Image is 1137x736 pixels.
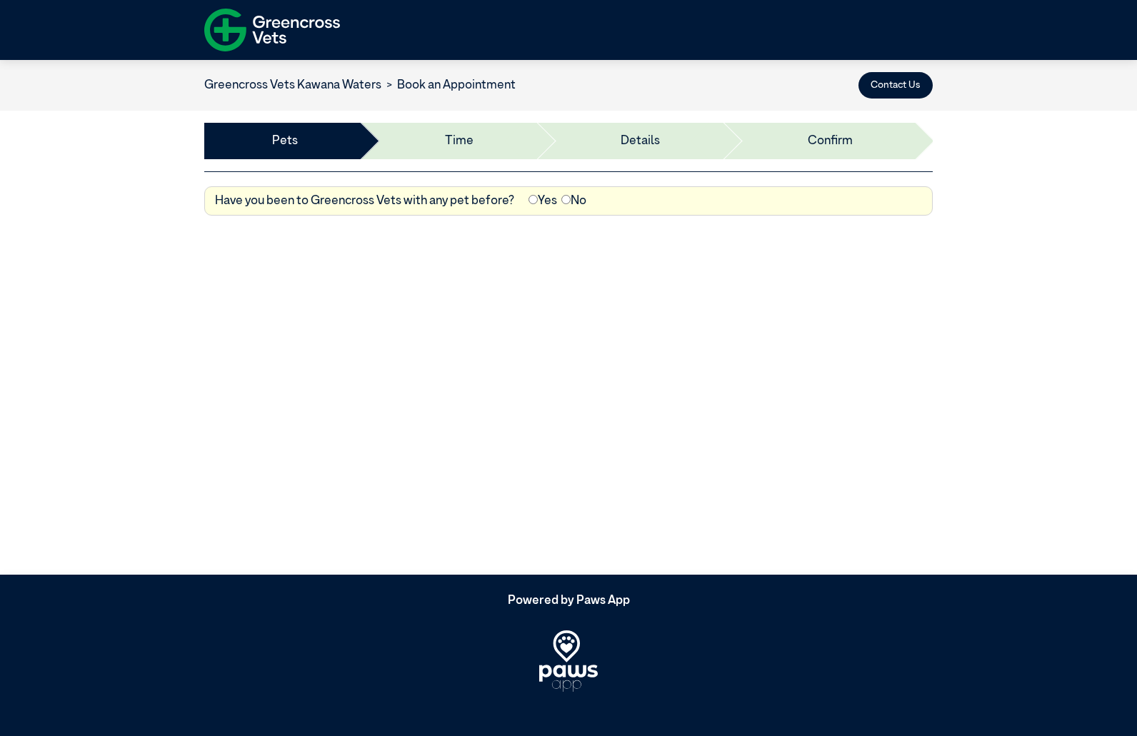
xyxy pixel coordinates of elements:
[561,195,571,204] input: No
[529,192,557,211] label: Yes
[561,192,586,211] label: No
[204,594,933,608] h5: Powered by Paws App
[539,630,598,691] img: PawsApp
[204,76,516,95] nav: breadcrumb
[381,76,516,95] li: Book an Appointment
[204,4,340,56] img: f-logo
[529,195,538,204] input: Yes
[215,192,514,211] label: Have you been to Greencross Vets with any pet before?
[272,132,298,151] a: Pets
[204,79,381,91] a: Greencross Vets Kawana Waters
[858,72,933,99] button: Contact Us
